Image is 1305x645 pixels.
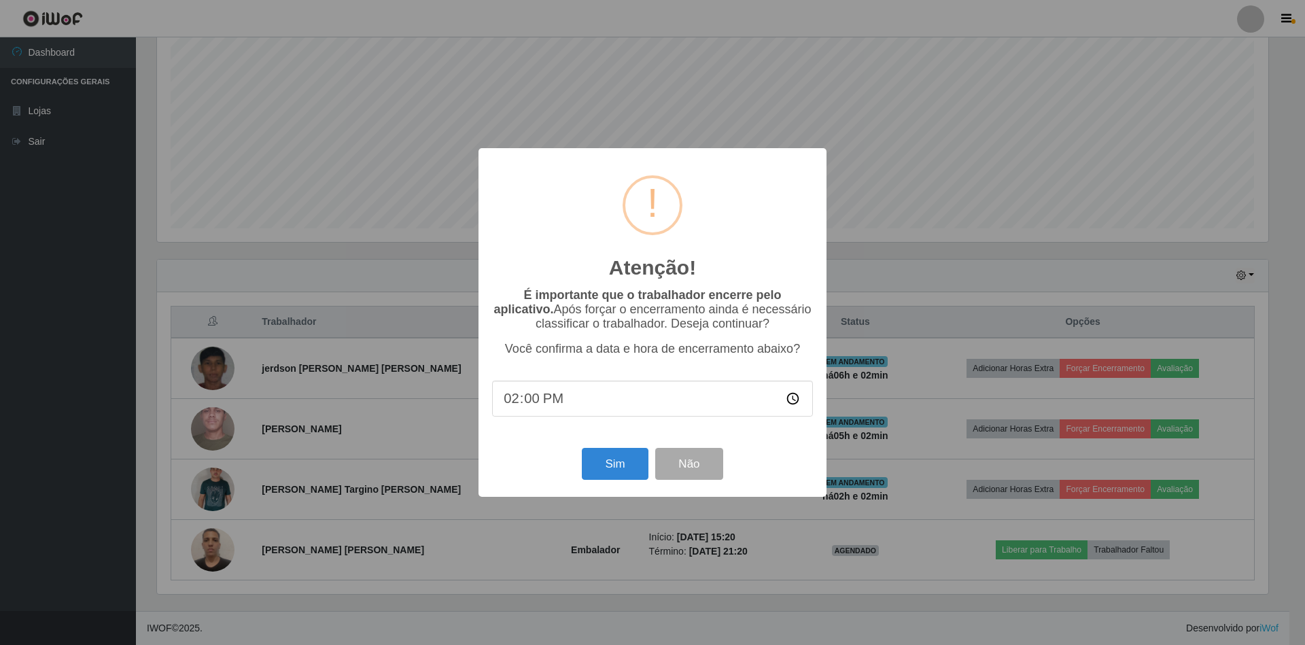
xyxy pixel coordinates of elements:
[492,342,813,356] p: Você confirma a data e hora de encerramento abaixo?
[492,288,813,331] p: Após forçar o encerramento ainda é necessário classificar o trabalhador. Deseja continuar?
[582,448,648,480] button: Sim
[655,448,723,480] button: Não
[609,256,696,280] h2: Atenção!
[493,288,781,316] b: É importante que o trabalhador encerre pelo aplicativo.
